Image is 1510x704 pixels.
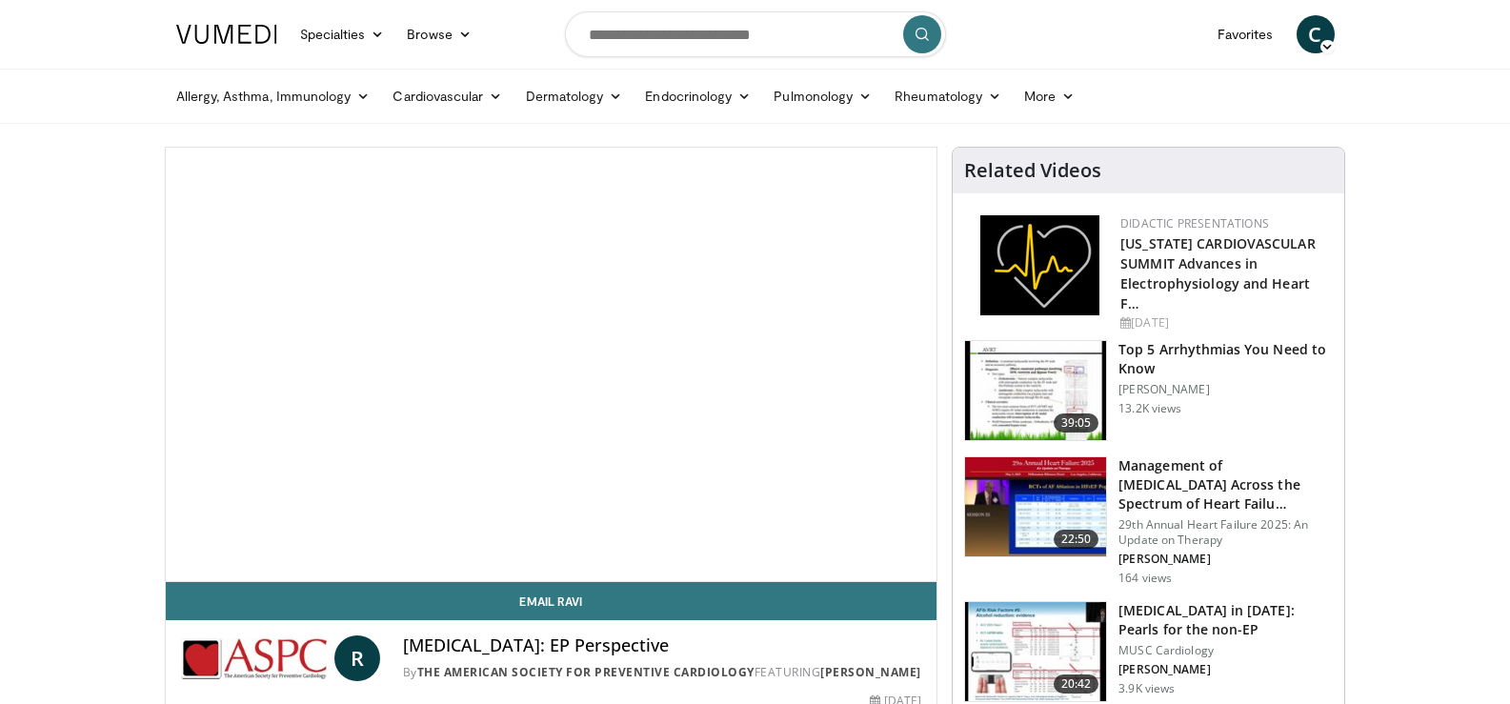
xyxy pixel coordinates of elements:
[965,341,1106,440] img: e6be7ba5-423f-4f4d-9fbf-6050eac7a348.150x105_q85_crop-smart_upscale.jpg
[1120,234,1316,312] a: [US_STATE] CARDIOVASCULAR SUMMIT Advances in Electrophysiology and Heart F…
[1118,662,1333,677] p: [PERSON_NAME]
[1118,643,1333,658] p: MUSC Cardiology
[565,11,946,57] input: Search topics, interventions
[403,635,921,656] h4: [MEDICAL_DATA]: EP Perspective
[1118,456,1333,513] h3: Management of [MEDICAL_DATA] Across the Spectrum of Heart Failu…
[1118,571,1172,586] p: 164 views
[1206,15,1285,53] a: Favorites
[514,77,634,115] a: Dermatology
[289,15,396,53] a: Specialties
[395,15,483,53] a: Browse
[980,215,1099,315] img: 1860aa7a-ba06-47e3-81a4-3dc728c2b4cf.png.150x105_q85_autocrop_double_scale_upscale_version-0.2.png
[964,456,1333,586] a: 22:50 Management of [MEDICAL_DATA] Across the Spectrum of Heart Failu… 29th Annual Heart Failure ...
[965,602,1106,701] img: ae4c86d5-69fe-45d6-ab36-8092b976be68.150x105_q85_crop-smart_upscale.jpg
[964,340,1333,441] a: 39:05 Top 5 Arrhythmias You Need to Know [PERSON_NAME] 13.2K views
[181,635,327,681] img: The American Society for Preventive Cardiology
[417,664,755,680] a: The American Society for Preventive Cardiology
[964,159,1101,182] h4: Related Videos
[1013,77,1086,115] a: More
[634,77,762,115] a: Endocrinology
[1297,15,1335,53] a: C
[883,77,1013,115] a: Rheumatology
[166,148,937,582] video-js: Video Player
[166,582,937,620] a: Email Ravi
[1054,530,1099,549] span: 22:50
[1120,314,1329,332] div: [DATE]
[965,457,1106,556] img: 6db0565b-5a4e-49f5-96cb-8b190001b163.150x105_q85_crop-smart_upscale.jpg
[1118,601,1333,639] h3: [MEDICAL_DATA] in [DATE]: Pearls for the non-EP
[165,77,382,115] a: Allergy, Asthma, Immunology
[1118,340,1333,378] h3: Top 5 Arrhythmias You Need to Know
[1118,517,1333,548] p: 29th Annual Heart Failure 2025: An Update on Therapy
[964,601,1333,702] a: 20:42 [MEDICAL_DATA] in [DATE]: Pearls for the non-EP MUSC Cardiology [PERSON_NAME] 3.9K views
[762,77,883,115] a: Pulmonology
[334,635,380,681] a: R
[1118,552,1333,567] p: [PERSON_NAME]
[1120,215,1329,232] div: Didactic Presentations
[1118,401,1181,416] p: 13.2K views
[1054,413,1099,432] span: 39:05
[1054,674,1099,694] span: 20:42
[820,664,921,680] a: [PERSON_NAME]
[1118,382,1333,397] p: [PERSON_NAME]
[403,664,921,681] div: By FEATURING
[1118,681,1175,696] p: 3.9K views
[176,25,277,44] img: VuMedi Logo
[381,77,513,115] a: Cardiovascular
